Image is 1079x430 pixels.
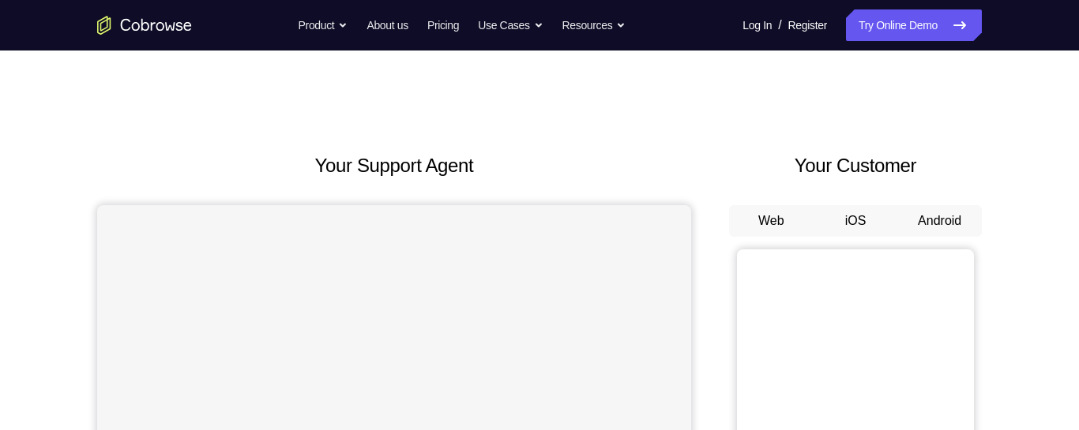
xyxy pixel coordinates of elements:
[562,9,626,41] button: Resources
[729,205,814,237] button: Web
[97,16,192,35] a: Go to the home page
[814,205,898,237] button: iOS
[743,9,772,41] a: Log In
[897,205,982,237] button: Android
[367,9,408,41] a: About us
[299,9,348,41] button: Product
[478,9,543,41] button: Use Cases
[97,151,691,180] h2: Your Support Agent
[729,151,982,180] h2: Your Customer
[788,9,827,41] a: Register
[427,9,459,41] a: Pricing
[778,16,781,35] span: /
[846,9,982,41] a: Try Online Demo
